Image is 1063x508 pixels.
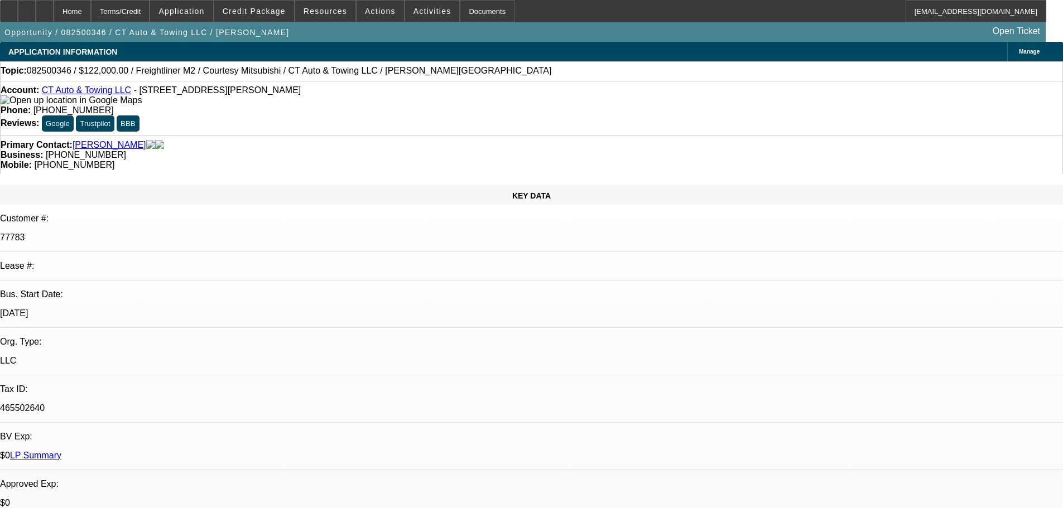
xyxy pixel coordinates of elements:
[73,140,146,150] a: [PERSON_NAME]
[4,28,289,37] span: Opportunity / 082500346 / CT Auto & Towing LLC / [PERSON_NAME]
[117,115,140,132] button: BBB
[76,115,114,132] button: Trustpilot
[134,85,301,95] span: - [STREET_ADDRESS][PERSON_NAME]
[1,105,31,115] strong: Phone:
[10,451,61,460] a: LP Summary
[34,160,114,170] span: [PHONE_NUMBER]
[27,66,552,76] span: 082500346 / $122,000.00 / Freightliner M2 / Courtesy Mitsubishi / CT Auto & Towing LLC / [PERSON_...
[33,105,114,115] span: [PHONE_NUMBER]
[1,150,43,159] strong: Business:
[146,140,155,150] img: facebook-icon.png
[988,22,1045,41] a: Open Ticket
[365,7,396,16] span: Actions
[295,1,355,22] button: Resources
[357,1,404,22] button: Actions
[223,7,286,16] span: Credit Package
[405,1,460,22] button: Activities
[46,150,126,159] span: [PHONE_NUMBER]
[42,85,131,95] a: CT Auto & Towing LLC
[304,7,347,16] span: Resources
[1019,49,1040,55] span: Manage
[42,115,74,132] button: Google
[1,66,27,76] strong: Topic:
[155,140,164,150] img: linkedin-icon.png
[214,1,294,22] button: Credit Package
[1,95,142,105] img: Open up location in Google Maps
[512,191,551,200] span: KEY DATA
[1,118,39,128] strong: Reviews:
[8,47,117,56] span: APPLICATION INFORMATION
[158,7,204,16] span: Application
[1,95,142,105] a: View Google Maps
[1,140,73,150] strong: Primary Contact:
[413,7,451,16] span: Activities
[150,1,213,22] button: Application
[1,85,39,95] strong: Account:
[1,160,32,170] strong: Mobile:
